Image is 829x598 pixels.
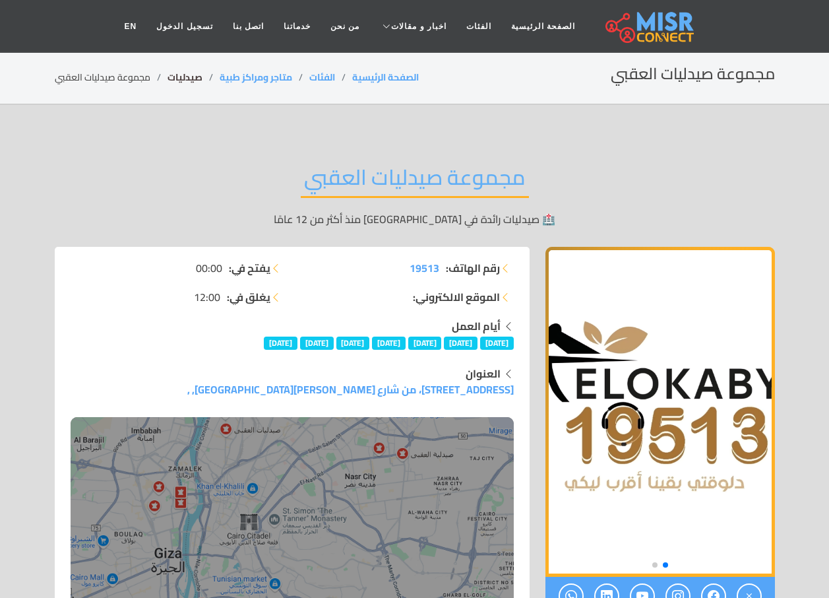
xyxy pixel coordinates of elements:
span: 12:00 [194,289,220,305]
strong: يفتح في: [229,260,270,276]
div: 1 / 2 [545,247,775,577]
span: [DATE] [408,337,442,350]
img: main.misr_connect [605,10,694,43]
a: خدماتنا [274,14,321,39]
span: [DATE] [372,337,406,350]
span: [DATE] [336,337,370,350]
span: 19513 [410,258,439,278]
span: اخبار و مقالات [391,20,446,32]
a: EN [115,14,147,39]
h2: مجموعة صيدليات العقبي [301,164,529,198]
a: صيدليات [168,69,202,86]
span: [DATE] [264,337,297,350]
span: 00:00 [196,260,222,276]
a: الفئات [456,14,501,39]
span: [DATE] [444,337,477,350]
p: 🏥 صيدليات رائدة في [GEOGRAPHIC_DATA] منذ أكثر من 12 عامًا [55,211,775,227]
a: من نحن [321,14,369,39]
a: اخبار و مقالات [369,14,456,39]
h2: مجموعة صيدليات العقبي [611,65,775,84]
a: الفئات [309,69,335,86]
img: مجموعة صيدليات العقبي [545,247,775,577]
span: [DATE] [300,337,334,350]
a: اتصل بنا [223,14,274,39]
a: تسجيل الدخول [146,14,222,39]
strong: العنوان [466,364,501,383]
span: Go to slide 1 [663,562,668,568]
span: [DATE] [480,337,514,350]
strong: يغلق في: [227,289,270,305]
strong: الموقع الالكتروني: [413,289,500,305]
a: متاجر ومراكز طبية [220,69,292,86]
a: 19513 [410,260,439,276]
strong: أيام العمل [452,316,501,336]
a: الصفحة الرئيسية [352,69,419,86]
span: Go to slide 2 [652,562,658,568]
li: مجموعة صيدليات العقبي [55,71,168,84]
a: الصفحة الرئيسية [501,14,585,39]
strong: رقم الهاتف: [446,260,500,276]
